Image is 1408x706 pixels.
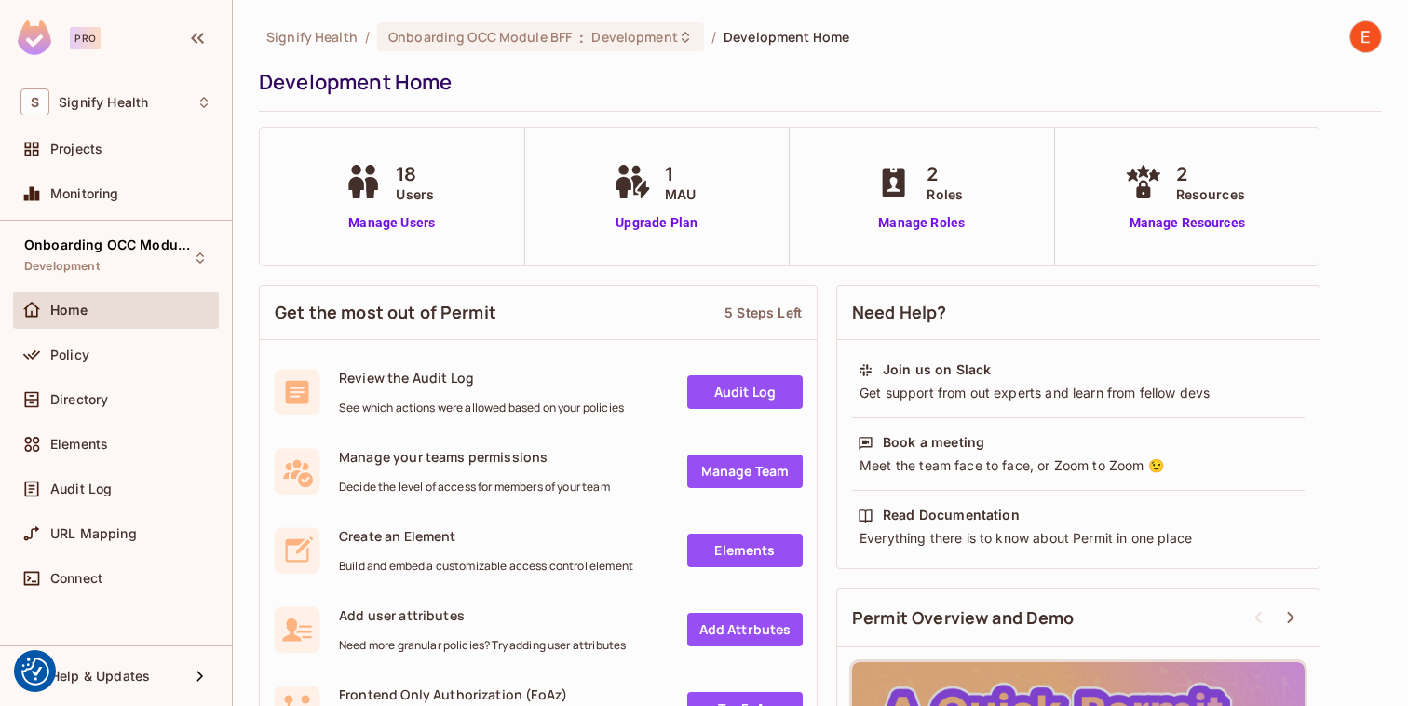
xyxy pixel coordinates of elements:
span: Onboarding OCC Module BFF [24,238,192,252]
span: Connect [50,571,102,586]
img: Ebin Chathoth Sleeba [1350,21,1381,52]
span: Need more granular policies? Try adding user attributes [339,638,626,653]
span: S [20,88,49,115]
li: / [711,28,716,46]
span: 2 [927,160,963,188]
span: Workspace: Signify Health [59,95,148,110]
span: See which actions were allowed based on your policies [339,401,624,415]
div: Development Home [259,68,1373,96]
a: Audit Log [687,375,803,409]
a: Manage Users [340,213,443,233]
a: Manage Team [687,455,803,488]
div: Meet the team face to face, or Zoom to Zoom 😉 [858,456,1299,475]
span: Policy [50,347,89,362]
span: Manage your teams permissions [339,448,610,466]
button: Consent Preferences [21,658,49,686]
span: Home [50,303,88,318]
div: Read Documentation [883,506,1020,524]
div: Everything there is to know about Permit in one place [858,529,1299,548]
div: Book a meeting [883,433,984,452]
div: Join us on Slack [883,360,991,379]
span: Frontend Only Authorization (FoAz) [339,686,567,703]
span: Monitoring [50,186,119,201]
span: Get the most out of Permit [275,301,496,324]
a: Manage Resources [1120,213,1254,233]
span: Onboarding OCC Module BFF [388,28,572,46]
a: Manage Roles [871,213,972,233]
span: 2 [1176,160,1245,188]
span: Decide the level of access for members of your team [339,480,610,495]
span: Users [396,184,434,204]
div: Pro [70,27,101,49]
span: Development Home [724,28,849,46]
span: Need Help? [852,301,947,324]
span: Development [591,28,677,46]
a: Upgrade Plan [609,213,705,233]
span: Roles [927,184,963,204]
span: Add user attributes [339,606,626,624]
span: Build and embed a customizable access control element [339,559,633,574]
span: Resources [1176,184,1245,204]
span: the active workspace [266,28,358,46]
span: Create an Element [339,527,633,545]
img: SReyMgAAAABJRU5ErkJggg== [18,20,51,55]
span: Projects [50,142,102,156]
span: Review the Audit Log [339,369,624,387]
img: Revisit consent button [21,658,49,686]
li: / [365,28,370,46]
span: : [578,30,585,45]
span: 1 [665,160,696,188]
span: Permit Overview and Demo [852,606,1075,630]
div: Get support from out experts and learn from fellow devs [858,384,1299,402]
div: 5 Steps Left [724,304,802,321]
span: Directory [50,392,108,407]
span: Elements [50,437,108,452]
span: Help & Updates [50,669,150,684]
span: 18 [396,160,434,188]
span: Development [24,259,100,274]
a: Elements [687,534,803,567]
span: Audit Log [50,482,112,496]
span: MAU [665,184,696,204]
a: Add Attrbutes [687,613,803,646]
span: URL Mapping [50,526,137,541]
